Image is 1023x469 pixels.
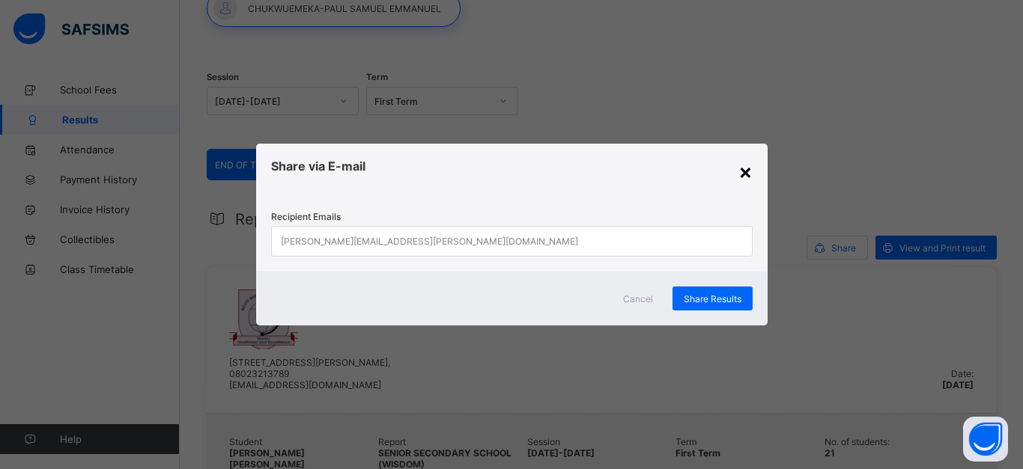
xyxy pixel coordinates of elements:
span: Recipient Emails [271,211,341,222]
div: × [738,159,753,184]
span: Share via E-mail [271,159,365,174]
span: Share Results [684,293,741,304]
button: Open asap [963,417,1008,462]
div: [PERSON_NAME][EMAIL_ADDRESS][PERSON_NAME][DOMAIN_NAME] [281,227,578,256]
span: Cancel [623,293,653,304]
